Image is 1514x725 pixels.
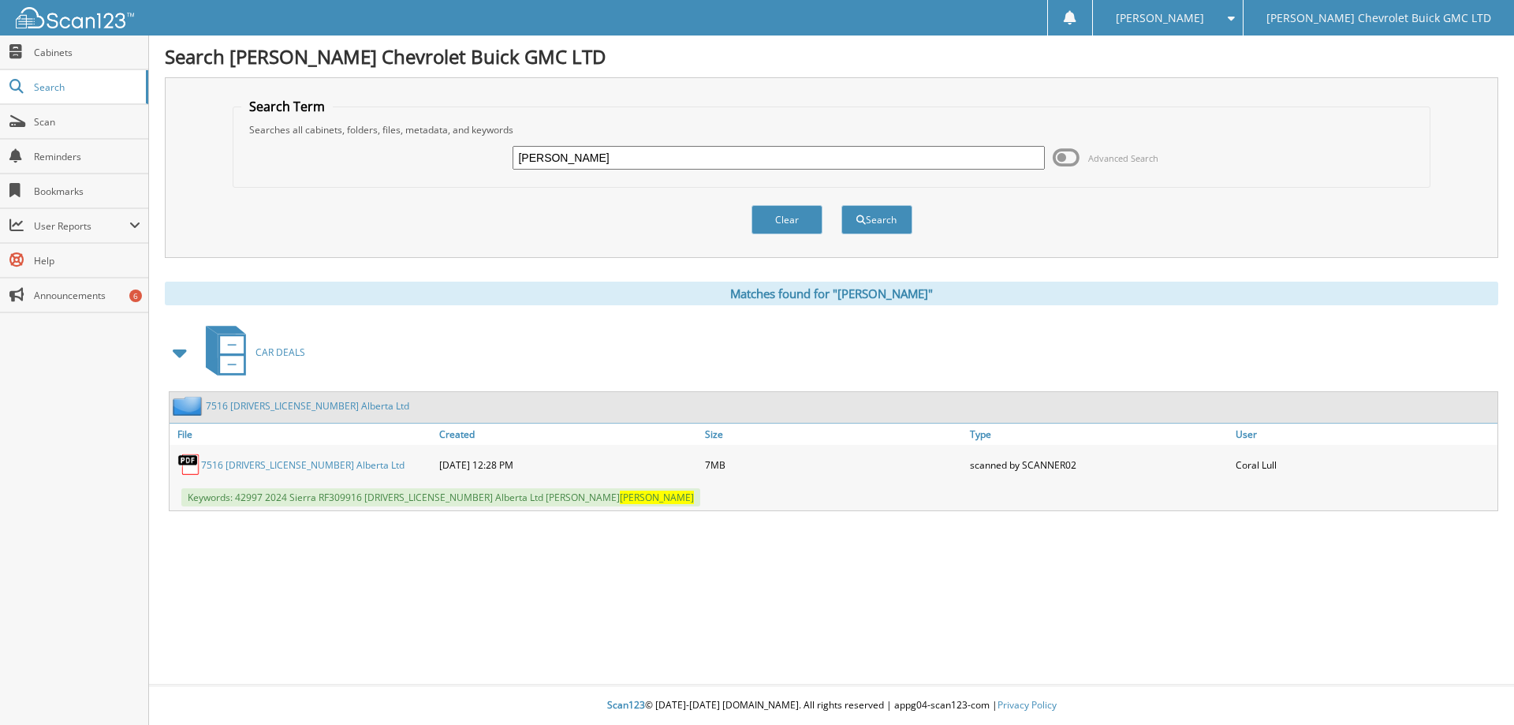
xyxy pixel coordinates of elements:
[149,686,1514,725] div: © [DATE]-[DATE] [DOMAIN_NAME]. All rights reserved | appg04-scan123-com |
[170,424,435,445] a: File
[34,254,140,267] span: Help
[34,150,140,163] span: Reminders
[435,449,701,480] div: [DATE] 12:28 PM
[1232,424,1497,445] a: User
[165,282,1498,305] div: Matches found for "[PERSON_NAME]"
[701,449,967,480] div: 7MB
[16,7,134,28] img: scan123-logo-white.svg
[165,43,1498,69] h1: Search [PERSON_NAME] Chevrolet Buick GMC LTD
[34,185,140,198] span: Bookmarks
[701,424,967,445] a: Size
[34,289,140,302] span: Announcements
[34,115,140,129] span: Scan
[1116,13,1204,23] span: [PERSON_NAME]
[129,290,142,302] div: 6
[241,98,333,115] legend: Search Term
[206,399,409,413] a: 7516 [DRIVERS_LICENSE_NUMBER] Alberta Ltd
[1232,449,1497,480] div: Coral Lull
[34,46,140,59] span: Cabinets
[177,453,201,476] img: PDF.png
[196,321,305,383] a: CAR DEALS
[181,488,700,506] span: Keywords: 42997 2024 Sierra RF309916 [DRIVERS_LICENSE_NUMBER] Alberta Ltd [PERSON_NAME]
[1266,13,1491,23] span: [PERSON_NAME] Chevrolet Buick GMC LTD
[255,346,305,359] span: CAR DEALS
[1088,152,1158,164] span: Advanced Search
[1435,649,1514,725] iframe: Chat Widget
[34,219,129,233] span: User Reports
[201,458,405,472] a: 7516 [DRIVERS_LICENSE_NUMBER] Alberta Ltd
[173,396,206,416] img: folder2.png
[966,449,1232,480] div: scanned by SCANNER02
[620,491,694,504] span: [PERSON_NAME]
[966,424,1232,445] a: Type
[241,123,1423,136] div: Searches all cabinets, folders, files, metadata, and keywords
[34,80,138,94] span: Search
[751,205,822,234] button: Clear
[998,698,1057,712] a: Privacy Policy
[607,698,645,712] span: Scan123
[841,205,912,234] button: Search
[435,424,701,445] a: Created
